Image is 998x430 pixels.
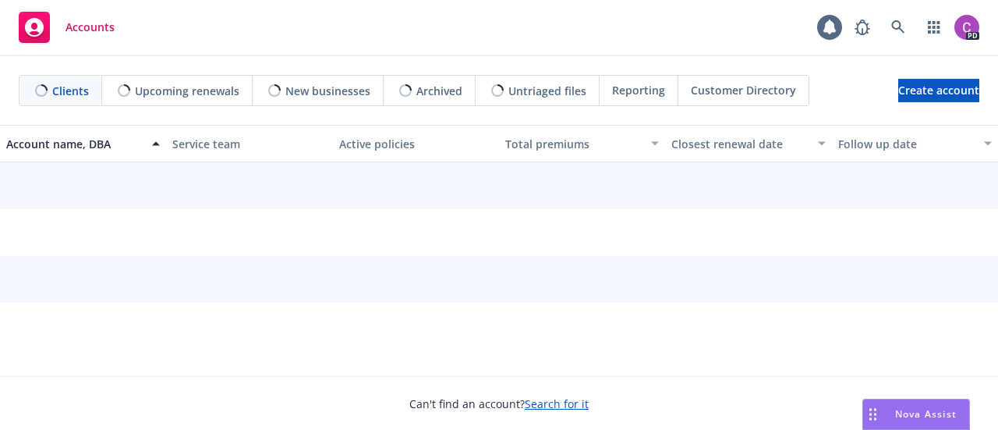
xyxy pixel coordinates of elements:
[508,83,586,99] span: Untriaged files
[895,407,957,421] span: Nova Assist
[612,82,665,98] span: Reporting
[847,12,878,43] a: Report a Bug
[65,21,115,34] span: Accounts
[665,125,831,162] button: Closest renewal date
[6,136,143,152] div: Account name, DBA
[898,79,979,102] a: Create account
[505,136,642,152] div: Total premiums
[285,83,370,99] span: New businesses
[671,136,808,152] div: Closest renewal date
[954,15,979,40] img: photo
[898,76,979,105] span: Create account
[499,125,665,162] button: Total premiums
[918,12,950,43] a: Switch app
[838,136,975,152] div: Follow up date
[525,396,589,411] a: Search for it
[333,125,499,162] button: Active policies
[339,136,493,152] div: Active policies
[862,399,970,430] button: Nova Assist
[52,83,89,99] span: Clients
[172,136,326,152] div: Service team
[166,125,332,162] button: Service team
[409,396,589,412] span: Can't find an account?
[863,400,883,429] div: Drag to move
[832,125,998,162] button: Follow up date
[12,5,121,49] a: Accounts
[135,83,239,99] span: Upcoming renewals
[691,82,796,98] span: Customer Directory
[416,83,462,99] span: Archived
[883,12,914,43] a: Search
